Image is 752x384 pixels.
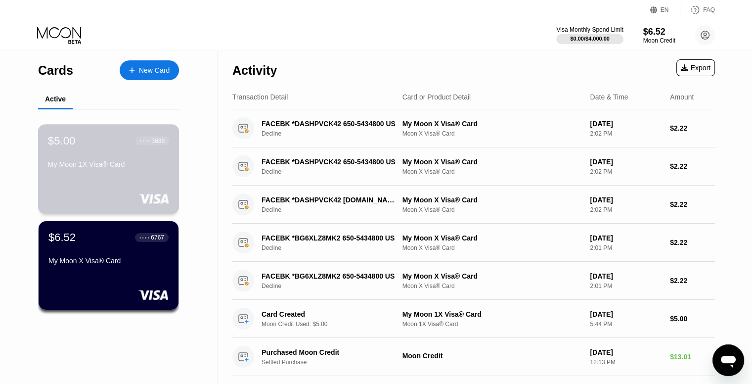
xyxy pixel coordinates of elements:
[670,93,694,101] div: Amount
[232,186,715,224] div: FACEBK *DASHPVCK42 [DOMAIN_NAME][URL] USDeclineMy Moon X Visa® CardMoon X Visa® Card[DATE]2:02 PM...
[670,277,715,285] div: $2.22
[661,6,669,13] div: EN
[402,321,582,328] div: Moon 1X Visa® Card
[402,206,582,213] div: Moon X Visa® Card
[48,257,169,265] div: My Moon X Visa® Card
[262,283,407,289] div: Decline
[590,234,662,242] div: [DATE]
[590,196,662,204] div: [DATE]
[402,196,582,204] div: My Moon X Visa® Card
[48,160,169,168] div: My Moon 1X Visa® Card
[262,120,397,128] div: FACEBK *DASHPVCK42 650-5434800 US
[262,348,397,356] div: Purchased Moon Credit
[402,130,582,137] div: Moon X Visa® Card
[402,168,582,175] div: Moon X Visa® Card
[151,234,164,241] div: 6767
[39,221,178,310] div: $6.52● ● ● ●6767My Moon X Visa® Card
[232,300,715,338] div: Card CreatedMoon Credit Used: $5.00My Moon 1X Visa® CardMoon 1X Visa® Card[DATE]5:44 PM$5.00
[39,125,178,213] div: $5.00● ● ● ●3688My Moon 1X Visa® Card
[590,310,662,318] div: [DATE]
[402,244,582,251] div: Moon X Visa® Card
[232,224,715,262] div: FACEBK *BG6XLZ8MK2 650-5434800 USDeclineMy Moon X Visa® CardMoon X Visa® Card[DATE]2:01 PM$2.22
[48,231,76,244] div: $6.52
[650,5,680,15] div: EN
[48,134,76,147] div: $5.00
[676,59,715,76] div: Export
[590,272,662,280] div: [DATE]
[262,272,397,280] div: FACEBK *BG6XLZ8MK2 650-5434800 US
[232,262,715,300] div: FACEBK *BG6XLZ8MK2 650-5434800 USDeclineMy Moon X Visa® CardMoon X Visa® Card[DATE]2:01 PM$2.22
[232,109,715,147] div: FACEBK *DASHPVCK42 650-5434800 USDeclineMy Moon X Visa® CardMoon X Visa® Card[DATE]2:02 PM$2.22
[262,206,407,213] div: Decline
[262,168,407,175] div: Decline
[402,352,582,360] div: Moon Credit
[590,359,662,366] div: 12:13 PM
[262,234,397,242] div: FACEBK *BG6XLZ8MK2 650-5434800 US
[232,147,715,186] div: FACEBK *DASHPVCK42 650-5434800 USDeclineMy Moon X Visa® CardMoon X Visa® Card[DATE]2:02 PM$2.22
[712,344,744,376] iframe: Button to launch messaging window
[590,168,662,175] div: 2:02 PM
[670,162,715,170] div: $2.22
[402,272,582,280] div: My Moon X Visa® Card
[151,137,165,144] div: 3688
[670,200,715,208] div: $2.22
[556,26,623,33] div: Visa Monthly Spend Limit
[402,120,582,128] div: My Moon X Visa® Card
[38,63,73,78] div: Cards
[590,348,662,356] div: [DATE]
[232,63,277,78] div: Activity
[45,95,66,103] div: Active
[590,244,662,251] div: 2:01 PM
[262,196,397,204] div: FACEBK *DASHPVCK42 [DOMAIN_NAME][URL] US
[139,236,149,239] div: ● ● ● ●
[262,310,397,318] div: Card Created
[120,60,179,80] div: New Card
[140,139,150,142] div: ● ● ● ●
[703,6,715,13] div: FAQ
[262,321,407,328] div: Moon Credit Used: $5.00
[670,353,715,361] div: $13.01
[670,315,715,323] div: $5.00
[262,130,407,137] div: Decline
[402,158,582,166] div: My Moon X Visa® Card
[262,158,397,166] div: FACEBK *DASHPVCK42 650-5434800 US
[590,158,662,166] div: [DATE]
[402,93,471,101] div: Card or Product Detail
[681,64,710,72] div: Export
[556,26,623,44] div: Visa Monthly Spend Limit$0.00/$4,000.00
[590,206,662,213] div: 2:02 PM
[262,244,407,251] div: Decline
[232,338,715,376] div: Purchased Moon CreditSettled PurchaseMoon Credit[DATE]12:13 PM$13.01
[670,124,715,132] div: $2.22
[590,93,628,101] div: Date & Time
[643,37,675,44] div: Moon Credit
[570,36,610,42] div: $0.00 / $4,000.00
[139,66,170,75] div: New Card
[643,27,675,37] div: $6.52
[643,27,675,44] div: $6.52Moon Credit
[590,120,662,128] div: [DATE]
[402,310,582,318] div: My Moon 1X Visa® Card
[402,283,582,289] div: Moon X Visa® Card
[590,321,662,328] div: 5:44 PM
[262,359,407,366] div: Settled Purchase
[680,5,715,15] div: FAQ
[590,283,662,289] div: 2:01 PM
[590,130,662,137] div: 2:02 PM
[232,93,288,101] div: Transaction Detail
[670,239,715,246] div: $2.22
[402,234,582,242] div: My Moon X Visa® Card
